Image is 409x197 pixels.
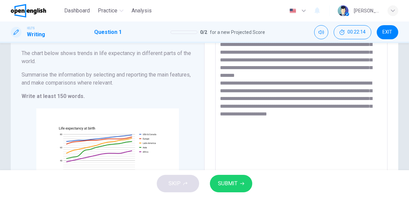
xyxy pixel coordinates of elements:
[27,31,45,39] h1: Writing
[95,5,126,17] button: Practice
[94,28,122,36] h1: Question 1
[11,4,46,17] img: OpenEnglish logo
[210,175,252,192] button: SUBMIT
[377,25,398,39] button: EXIT
[22,71,193,87] h6: Summarise the information by selecting and reporting the main features, and make comparisons wher...
[334,25,371,39] div: Hide
[334,25,371,39] button: 00:22:14
[129,5,154,17] button: Analysis
[218,179,237,188] span: SUBMIT
[347,30,366,35] span: 00:22:14
[98,7,117,15] span: Practice
[289,8,297,13] img: en
[22,49,193,65] h6: The chart below shows trends in life expectancy in different parts of the world.
[314,25,328,39] div: Mute
[200,28,207,36] span: 0 / 2
[210,28,265,36] span: for a new Projected Score
[62,5,92,17] button: Dashboard
[354,7,379,15] div: [PERSON_NAME]
[132,7,152,15] span: Analysis
[338,5,348,16] img: Profile picture
[64,7,90,15] span: Dashboard
[382,30,392,35] span: EXIT
[27,26,35,31] span: IELTS
[22,93,85,99] strong: Write at least 150 words.
[11,4,62,17] a: OpenEnglish logo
